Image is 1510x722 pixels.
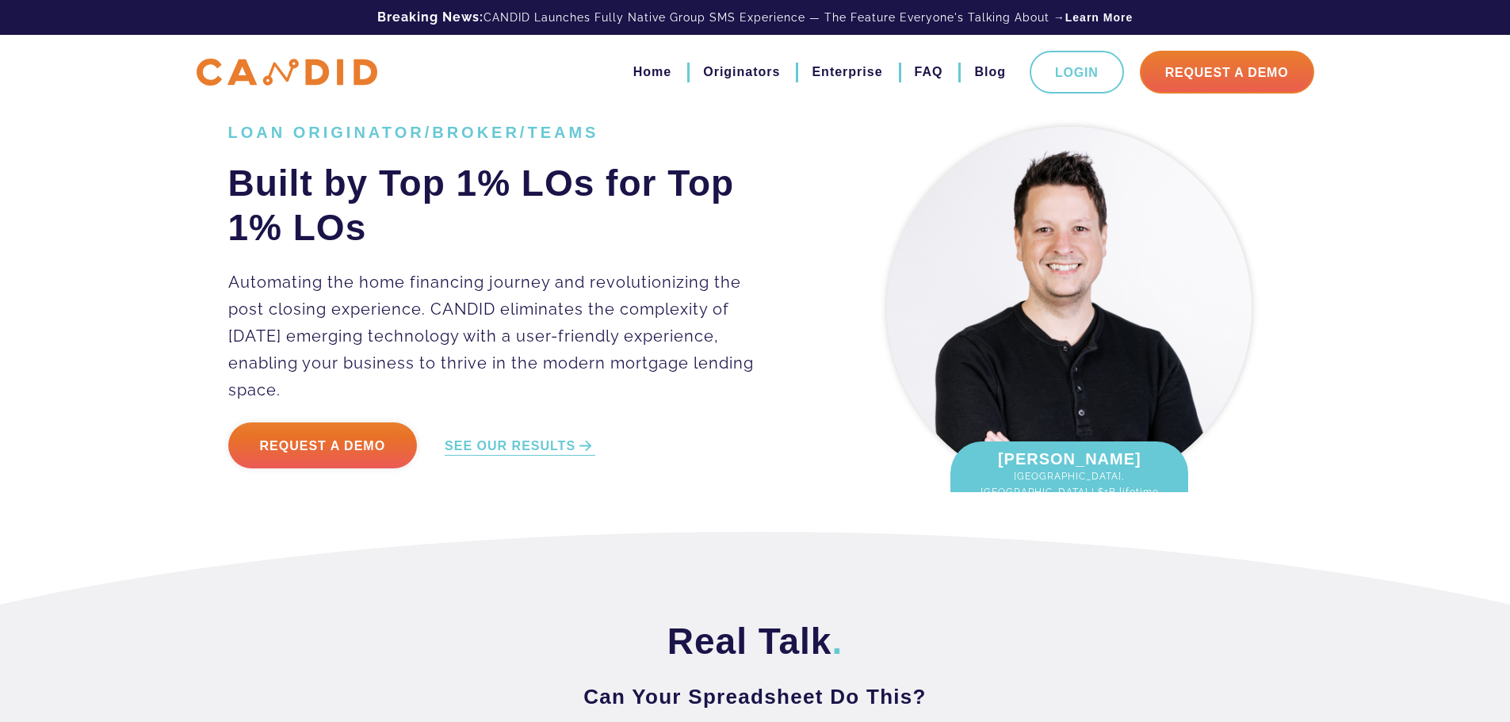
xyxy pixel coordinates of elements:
[1065,10,1133,25] a: Learn More
[974,59,1006,86] a: Blog
[1140,51,1314,94] a: Request A Demo
[950,441,1188,524] div: [PERSON_NAME]
[633,59,671,86] a: Home
[228,269,778,403] p: Automating the home financing journey and revolutionizing the post closing experience. CANDID eli...
[445,437,595,456] a: SEE OUR RESULTS
[228,161,778,250] h2: Built by Top 1% LOs for Top 1% LOs
[966,468,1172,516] span: [GEOGRAPHIC_DATA], [GEOGRAPHIC_DATA] | $1B lifetime fundings
[228,422,418,468] a: Request a Demo
[197,59,377,86] img: CANDID APP
[1030,51,1124,94] a: Login
[228,123,778,142] h1: LOAN ORIGINATOR/BROKER/TEAMS
[812,59,882,86] a: Enterprise
[703,59,780,86] a: Originators
[831,621,843,662] span: .
[228,619,1283,663] h2: Real Talk
[377,10,484,25] b: Breaking News:
[228,682,1283,711] h3: Can Your Spreadsheet Do This?
[915,59,943,86] a: FAQ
